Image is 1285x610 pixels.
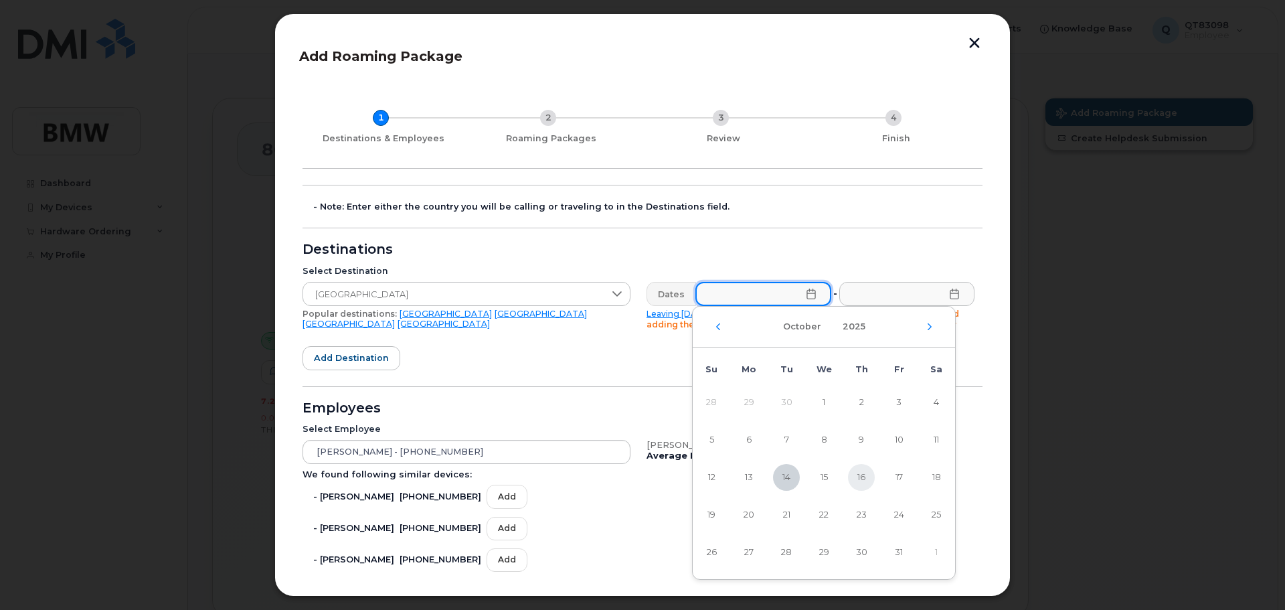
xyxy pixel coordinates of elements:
div: - [831,282,840,306]
div: Review [642,133,804,144]
td: 19 [693,496,730,534]
div: Destinations [303,244,982,255]
td: 1 [918,534,955,571]
button: Add [487,517,527,540]
td: 21 [768,496,805,534]
span: 13 [736,464,762,491]
td: 31 [880,534,918,571]
div: Select Destination [303,266,630,277]
td: 30 [768,384,805,421]
div: Finish [815,133,977,144]
span: Tu [780,364,793,374]
span: - [PERSON_NAME] [313,491,394,502]
span: 14 [773,464,800,491]
button: Choose Year [835,315,873,339]
button: Add destination [303,346,400,370]
span: 27 [736,539,762,566]
span: Th [855,364,868,374]
span: 23 [848,502,875,528]
span: 15 [810,464,837,491]
td: 20 [730,496,768,534]
button: Previous Month [714,323,722,331]
span: 19 [698,502,725,528]
span: 6 [736,427,762,453]
span: 16 [848,464,875,491]
a: [GEOGRAPHIC_DATA] [400,309,492,319]
div: 2 [540,110,556,126]
span: 29 [810,539,837,566]
span: 30 [848,539,875,566]
td: 13 [730,459,768,496]
td: 14 [768,459,805,496]
input: Please fill out this field [839,282,974,306]
td: 9 [843,421,880,459]
a: [GEOGRAPHIC_DATA] [495,309,587,319]
span: Add Roaming Package [299,48,462,64]
input: Please fill out this field [695,282,831,306]
td: 6 [730,421,768,459]
span: Sa [930,364,942,374]
span: Popular destinations: [303,309,397,319]
span: Germany [303,283,604,307]
span: 31 [885,539,912,566]
span: We [817,364,832,374]
td: 15 [805,459,843,496]
iframe: Messenger Launcher [1227,552,1275,600]
span: Su [705,364,717,374]
a: [GEOGRAPHIC_DATA] [398,319,490,329]
span: 20 [736,502,762,528]
td: 25 [918,496,955,534]
span: 3 [885,389,912,416]
button: Add [487,485,527,508]
div: 3 [713,110,729,126]
span: 21 [773,502,800,528]
td: 7 [768,421,805,459]
td: 16 [843,459,880,496]
td: 8 [805,421,843,459]
span: 22 [810,502,837,528]
span: 5 [698,427,725,453]
span: [PHONE_NUMBER] [400,491,481,502]
td: 29 [730,384,768,421]
td: 26 [693,534,730,571]
a: [GEOGRAPHIC_DATA] [303,319,395,329]
td: 11 [918,421,955,459]
td: 17 [880,459,918,496]
td: 23 [843,496,880,534]
td: 12 [693,459,730,496]
td: 18 [918,459,955,496]
span: [PHONE_NUMBER] [400,554,481,565]
span: 9 [848,427,875,453]
span: 26 [698,539,725,566]
td: 28 [768,534,805,571]
td: 22 [805,496,843,534]
td: 24 [880,496,918,534]
span: 1 [810,389,837,416]
span: 2 [848,389,875,416]
div: [PERSON_NAME], iPhone, T-Mobile [647,440,974,451]
div: Select Employee [303,424,630,435]
td: 29 [805,534,843,571]
span: - [PERSON_NAME] [313,523,394,534]
span: - [PERSON_NAME] [313,554,394,565]
button: Add [487,548,527,572]
span: 18 [923,464,950,491]
td: 30 [843,534,880,571]
div: - Note: Enter either the country you will be calling or traveling to in the Destinations field. [313,202,982,212]
button: Next Month [926,323,934,331]
td: 28 [693,384,730,421]
span: 7 [773,427,800,453]
span: 10 [885,427,912,453]
span: 4 [923,389,950,416]
span: Mo [742,364,756,374]
td: 4 [918,384,955,421]
td: 1 [805,384,843,421]
td: 2 [843,384,880,421]
td: 27 [730,534,768,571]
td: 10 [880,421,918,459]
span: Fr [894,364,904,374]
td: 3 [880,384,918,421]
span: 8 [810,427,837,453]
span: [PHONE_NUMBER] [400,523,481,534]
div: Choose Date [692,306,956,580]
